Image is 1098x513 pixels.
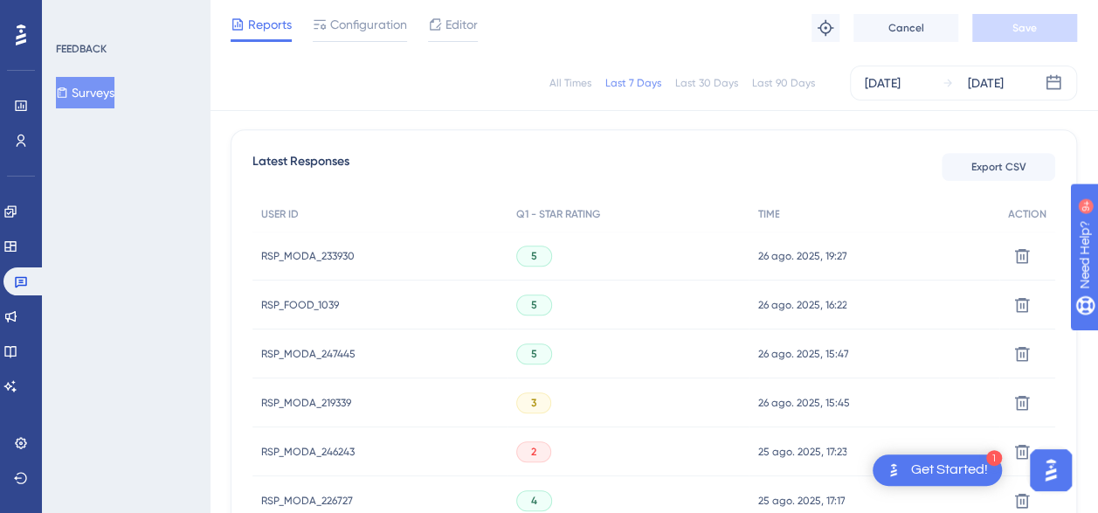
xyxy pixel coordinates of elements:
span: 26 ago. 2025, 16:22 [757,298,846,312]
span: 5 [531,249,537,263]
span: 26 ago. 2025, 15:47 [757,347,848,361]
span: Reports [248,14,292,35]
span: 26 ago. 2025, 15:45 [757,396,849,410]
div: 1 [986,450,1002,466]
div: All Times [549,76,591,90]
span: Need Help? [41,4,109,25]
span: TIME [757,207,779,221]
button: Cancel [853,14,958,42]
span: RSP_MODA_226727 [261,494,353,508]
span: USER ID [261,207,299,221]
span: RSP_FOOD_1039 [261,298,339,312]
span: Latest Responses [252,151,349,183]
span: RSP_MODA_219339 [261,396,351,410]
span: Editor [445,14,478,35]
span: 25 ago. 2025, 17:17 [757,494,845,508]
span: Q1 - STAR RATING [516,207,600,221]
span: 4 [531,494,537,508]
span: 25 ago. 2025, 17:23 [757,445,846,459]
img: launcher-image-alternative-text [883,460,904,481]
span: 5 [531,347,537,361]
div: Last 30 Days [675,76,738,90]
div: Last 7 Days [605,76,661,90]
span: Save [1012,21,1037,35]
div: [DATE] [865,73,901,94]
span: Export CSV [971,160,1026,174]
span: RSP_MODA_247445 [261,347,356,361]
span: 5 [531,298,537,312]
span: 26 ago. 2025, 19:27 [757,249,846,263]
button: Export CSV [942,153,1055,181]
div: Get Started! [911,461,988,480]
div: FEEDBACK [56,42,107,56]
span: Cancel [888,21,924,35]
span: RSP_MODA_246243 [261,445,355,459]
button: Save [972,14,1077,42]
div: Open Get Started! checklist, remaining modules: 1 [873,454,1002,486]
div: Last 90 Days [752,76,815,90]
button: Surveys [56,77,114,108]
span: Configuration [330,14,407,35]
span: RSP_MODA_233930 [261,249,355,263]
div: 9+ [119,9,129,23]
span: ACTION [1008,207,1046,221]
span: 2 [531,445,536,459]
div: [DATE] [968,73,1004,94]
iframe: UserGuiding AI Assistant Launcher [1025,444,1077,496]
span: 3 [531,396,536,410]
